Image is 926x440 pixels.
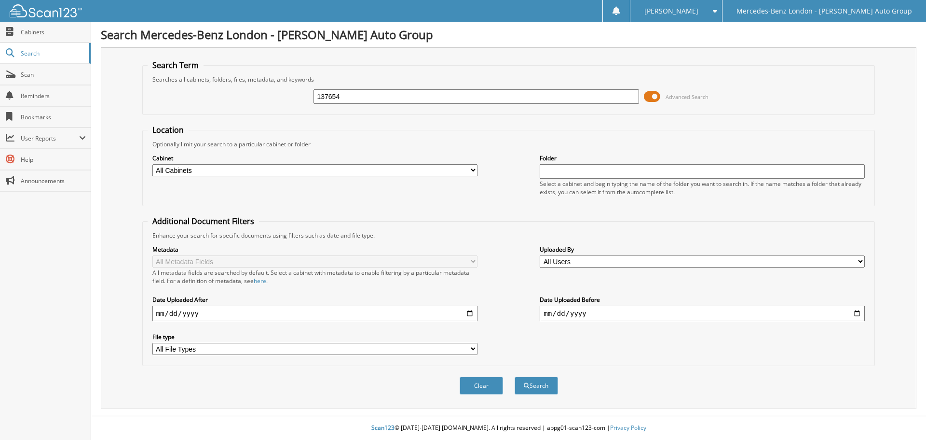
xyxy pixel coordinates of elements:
[148,216,259,227] legend: Additional Document Filters
[21,156,86,164] span: Help
[21,134,79,142] span: User Reports
[515,377,558,395] button: Search
[148,231,870,240] div: Enhance your search for specific documents using filters such as date and file type.
[644,8,698,14] span: [PERSON_NAME]
[10,4,82,17] img: scan123-logo-white.svg
[152,306,477,321] input: start
[148,60,204,71] legend: Search Term
[610,424,646,432] a: Privacy Policy
[540,306,865,321] input: end
[148,125,189,135] legend: Location
[540,296,865,304] label: Date Uploaded Before
[21,49,84,57] span: Search
[148,140,870,148] div: Optionally limit your search to a particular cabinet or folder
[254,277,266,285] a: here
[736,8,912,14] span: Mercedes-Benz London - [PERSON_NAME] Auto Group
[21,28,86,36] span: Cabinets
[101,27,916,43] h1: Search Mercedes-Benz London - [PERSON_NAME] Auto Group
[152,296,477,304] label: Date Uploaded After
[21,71,86,79] span: Scan
[152,269,477,285] div: All metadata fields are searched by default. Select a cabinet with metadata to enable filtering b...
[21,177,86,185] span: Announcements
[540,245,865,254] label: Uploaded By
[371,424,395,432] span: Scan123
[152,333,477,341] label: File type
[152,245,477,254] label: Metadata
[878,394,926,440] iframe: Chat Widget
[666,93,708,100] span: Advanced Search
[540,180,865,196] div: Select a cabinet and begin typing the name of the folder you want to search in. If the name match...
[540,154,865,162] label: Folder
[21,113,86,121] span: Bookmarks
[148,75,870,84] div: Searches all cabinets, folders, files, metadata, and keywords
[91,416,926,440] div: © [DATE]-[DATE] [DOMAIN_NAME]. All rights reserved | appg01-scan123-com |
[460,377,503,395] button: Clear
[21,92,86,100] span: Reminders
[152,154,477,162] label: Cabinet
